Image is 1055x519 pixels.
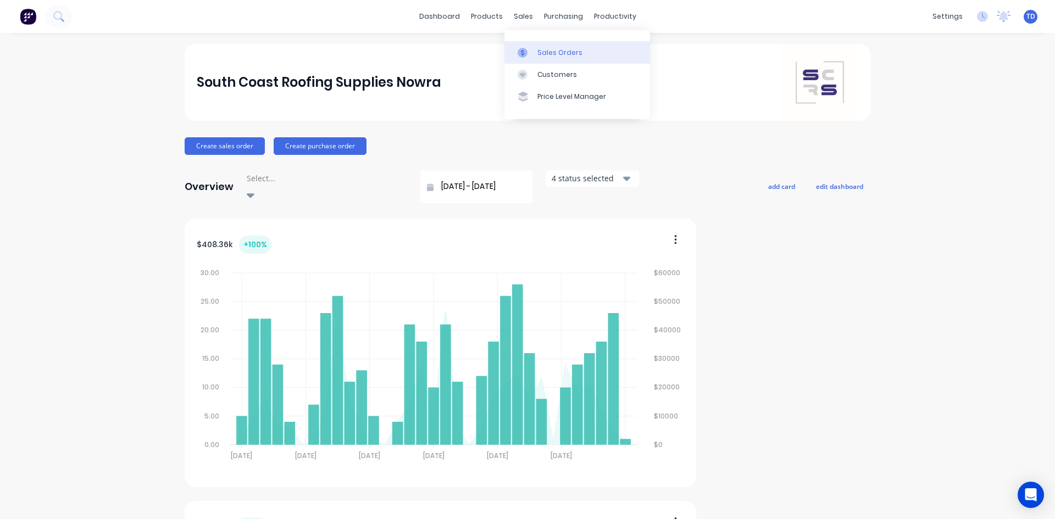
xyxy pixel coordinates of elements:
[202,354,219,363] tspan: 15.00
[538,8,588,25] div: purchasing
[781,44,858,121] img: South Coast Roofing Supplies Nowra
[201,268,219,277] tspan: 30.00
[654,440,663,449] tspan: $0
[414,8,465,25] a: dashboard
[551,451,573,460] tspan: [DATE]
[552,172,621,184] div: 4 status selected
[504,41,650,63] a: Sales Orders
[654,354,680,363] tspan: $30000
[654,268,681,277] tspan: $60000
[197,71,441,93] div: South Coast Roofing Supplies Nowra
[809,179,870,193] button: edit dashboard
[239,236,271,254] div: + 100 %
[465,8,508,25] div: products
[546,170,639,187] button: 4 status selected
[927,8,968,25] div: settings
[537,92,606,102] div: Price Level Manager
[508,8,538,25] div: sales
[274,137,367,155] button: Create purchase order
[654,411,679,421] tspan: $10000
[204,440,219,449] tspan: 0.00
[231,451,252,460] tspan: [DATE]
[20,8,36,25] img: Factory
[202,383,219,392] tspan: 10.00
[761,179,802,193] button: add card
[197,236,271,254] div: $ 408.36k
[423,451,445,460] tspan: [DATE]
[295,451,316,460] tspan: [DATE]
[185,176,234,198] div: Overview
[537,70,577,80] div: Customers
[204,411,219,421] tspan: 5.00
[504,64,650,86] a: Customers
[654,297,681,306] tspan: $50000
[359,451,380,460] tspan: [DATE]
[588,8,642,25] div: productivity
[487,451,508,460] tspan: [DATE]
[504,86,650,108] a: Price Level Manager
[201,297,219,306] tspan: 25.00
[1026,12,1035,21] span: TD
[654,325,681,334] tspan: $40000
[654,383,680,392] tspan: $20000
[201,325,219,334] tspan: 20.00
[537,48,582,58] div: Sales Orders
[1018,482,1044,508] div: Open Intercom Messenger
[185,137,265,155] button: Create sales order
